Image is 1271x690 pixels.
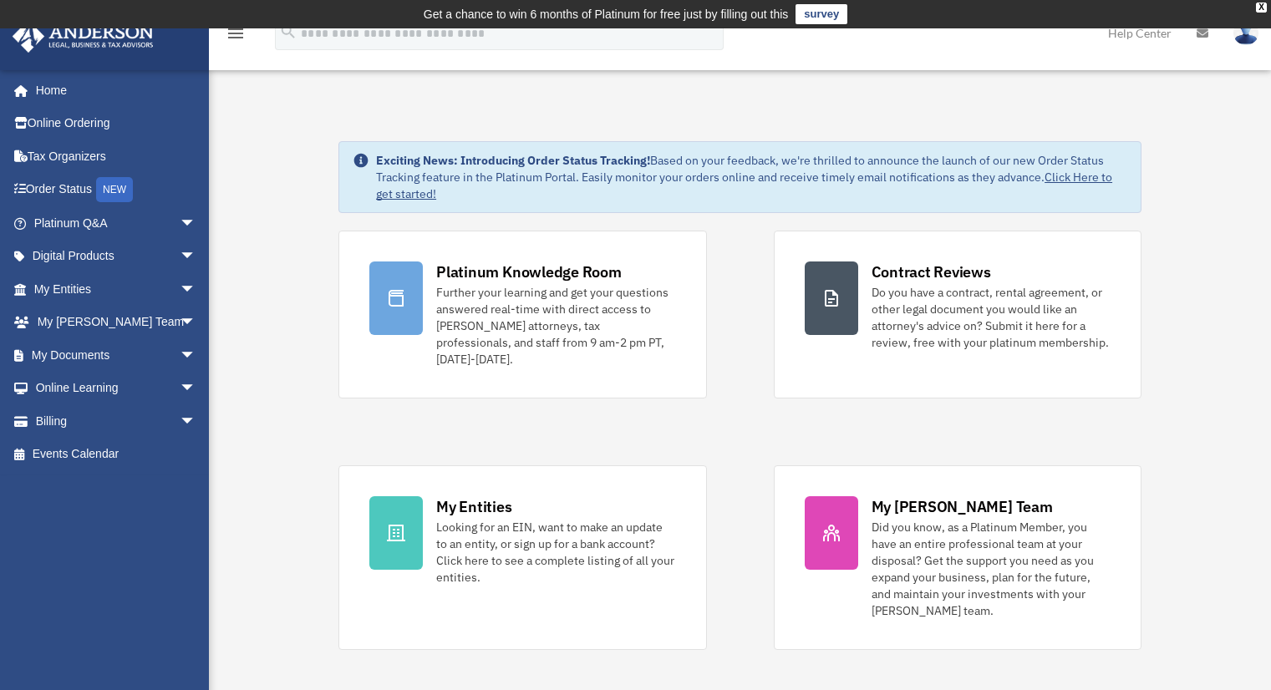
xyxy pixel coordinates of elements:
[338,231,706,398] a: Platinum Knowledge Room Further your learning and get your questions answered real-time with dire...
[12,306,221,339] a: My [PERSON_NAME] Teamarrow_drop_down
[180,404,213,439] span: arrow_drop_down
[872,496,1053,517] div: My [PERSON_NAME] Team
[872,261,991,282] div: Contract Reviews
[12,438,221,471] a: Events Calendar
[180,272,213,307] span: arrow_drop_down
[12,272,221,306] a: My Entitiesarrow_drop_down
[872,284,1111,351] div: Do you have a contract, rental agreement, or other legal document you would like an attorney's ad...
[424,4,789,24] div: Get a chance to win 6 months of Platinum for free just by filling out this
[376,170,1112,201] a: Click Here to get started!
[12,74,213,107] a: Home
[436,261,622,282] div: Platinum Knowledge Room
[12,140,221,173] a: Tax Organizers
[180,240,213,274] span: arrow_drop_down
[376,152,1127,202] div: Based on your feedback, we're thrilled to announce the launch of our new Order Status Tracking fe...
[12,404,221,438] a: Billingarrow_drop_down
[279,23,297,41] i: search
[338,465,706,650] a: My Entities Looking for an EIN, want to make an update to an entity, or sign up for a bank accoun...
[12,372,221,405] a: Online Learningarrow_drop_down
[180,338,213,373] span: arrow_drop_down
[436,519,675,586] div: Looking for an EIN, want to make an update to an entity, or sign up for a bank account? Click her...
[774,465,1141,650] a: My [PERSON_NAME] Team Did you know, as a Platinum Member, you have an entire professional team at...
[226,29,246,43] a: menu
[12,173,221,207] a: Order StatusNEW
[1233,21,1258,45] img: User Pic
[12,107,221,140] a: Online Ordering
[376,153,650,168] strong: Exciting News: Introducing Order Status Tracking!
[96,177,133,202] div: NEW
[436,284,675,368] div: Further your learning and get your questions answered real-time with direct access to [PERSON_NAM...
[12,338,221,372] a: My Documentsarrow_drop_down
[8,20,159,53] img: Anderson Advisors Platinum Portal
[796,4,847,24] a: survey
[12,240,221,273] a: Digital Productsarrow_drop_down
[436,496,511,517] div: My Entities
[774,231,1141,398] a: Contract Reviews Do you have a contract, rental agreement, or other legal document you would like...
[226,23,246,43] i: menu
[12,206,221,240] a: Platinum Q&Aarrow_drop_down
[180,206,213,241] span: arrow_drop_down
[180,372,213,406] span: arrow_drop_down
[180,306,213,340] span: arrow_drop_down
[872,519,1111,619] div: Did you know, as a Platinum Member, you have an entire professional team at your disposal? Get th...
[1256,3,1267,13] div: close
